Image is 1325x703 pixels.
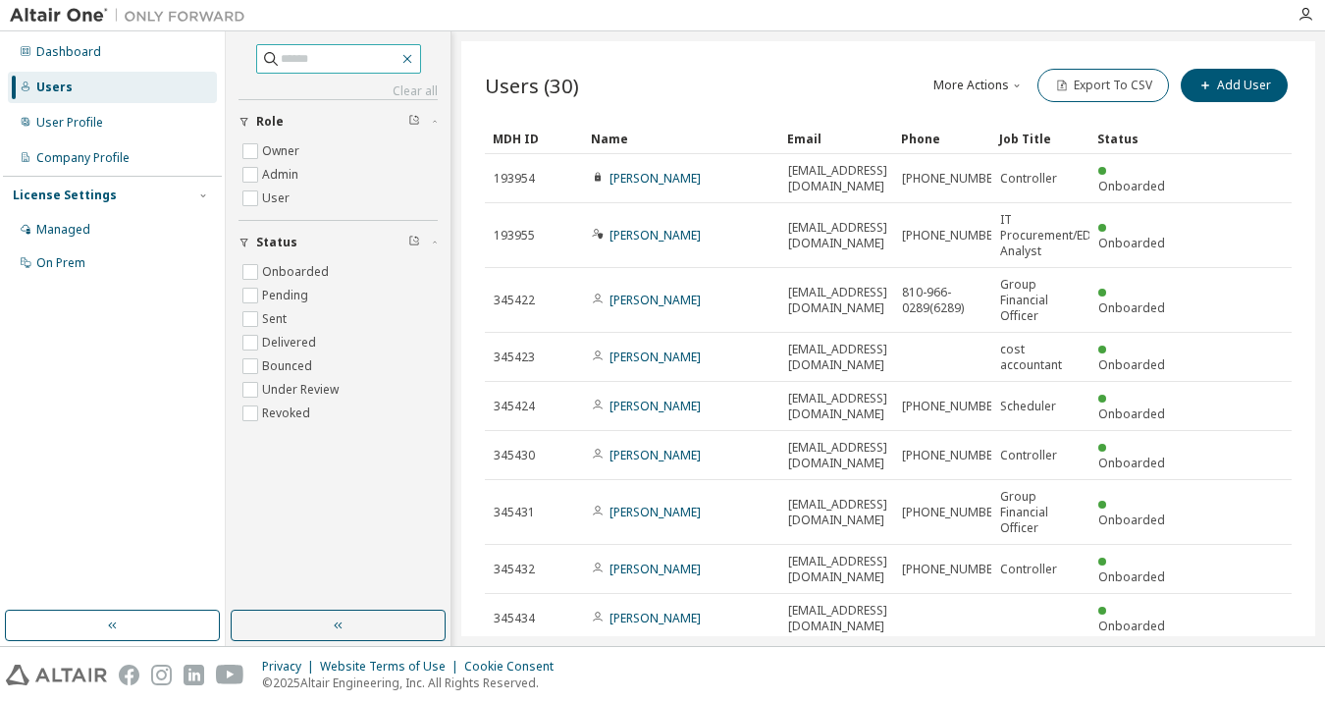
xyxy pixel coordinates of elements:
span: Onboarded [1098,618,1165,634]
div: Dashboard [36,44,101,60]
div: On Prem [36,255,85,271]
span: [PHONE_NUMBER] [902,228,1003,243]
span: IT Procurement/EDI Analyst [1000,212,1095,259]
div: Company Profile [36,150,130,166]
span: 345431 [494,505,535,520]
span: [PHONE_NUMBER] [902,505,1003,520]
a: [PERSON_NAME] [609,398,701,414]
span: Group Financial Officer [1000,277,1081,324]
div: License Settings [13,188,117,203]
label: Delivered [262,331,320,354]
button: More Actions [931,69,1026,102]
div: Managed [36,222,90,238]
span: [EMAIL_ADDRESS][DOMAIN_NAME] [788,285,887,316]
a: Clear all [238,83,438,99]
span: 810-966-0289(6289) [902,285,982,316]
span: Onboarded [1098,356,1165,373]
label: Pending [262,284,312,307]
div: Name [591,123,771,154]
label: Owner [262,139,303,163]
label: Onboarded [262,260,333,284]
label: Under Review [262,378,343,402]
a: [PERSON_NAME] [609,447,701,463]
span: [EMAIL_ADDRESS][DOMAIN_NAME] [788,440,887,471]
span: [PHONE_NUMBER] [902,562,1003,577]
span: Controller [1000,171,1057,187]
div: Status [1097,123,1180,154]
span: [EMAIL_ADDRESS][DOMAIN_NAME] [788,497,887,528]
a: [PERSON_NAME] [609,292,701,308]
span: 345432 [494,562,535,577]
a: [PERSON_NAME] [609,170,701,187]
span: Clear filter [408,235,420,250]
span: Role [256,114,284,130]
div: Website Terms of Use [320,659,464,675]
span: Onboarded [1098,178,1165,194]
label: Admin [262,163,302,187]
span: Onboarded [1098,299,1165,316]
span: 345424 [494,399,535,414]
span: [EMAIL_ADDRESS][DOMAIN_NAME] [788,603,887,634]
span: 345423 [494,350,535,365]
img: linkedin.svg [184,665,204,685]
span: cost accountant [1000,342,1081,373]
span: 193955 [494,228,535,243]
span: 345430 [494,448,535,463]
a: [PERSON_NAME] [609,227,701,243]
span: Onboarded [1098,568,1165,585]
span: Onboarded [1098,455,1165,471]
div: Cookie Consent [464,659,565,675]
div: Email [787,123,885,154]
img: Altair One [10,6,255,26]
div: Users [36,80,73,95]
a: [PERSON_NAME] [609,504,701,520]
span: [PHONE_NUMBER] [902,448,1003,463]
a: [PERSON_NAME] [609,561,701,577]
img: facebook.svg [119,665,139,685]
span: 193954 [494,171,535,187]
a: [PERSON_NAME] [609,349,701,365]
label: Bounced [262,354,316,378]
img: instagram.svg [151,665,172,685]
span: Onboarded [1098,235,1165,251]
label: Revoked [262,402,314,425]
div: Job Title [999,123,1082,154]
label: Sent [262,307,291,331]
span: Onboarded [1098,406,1165,422]
span: Onboarded [1098,512,1165,528]
span: [PHONE_NUMBER] [902,399,1003,414]
div: Privacy [262,659,320,675]
div: User Profile [36,115,103,131]
span: Group Financial Officer [1000,489,1081,536]
button: Status [238,221,438,264]
span: Status [256,235,297,250]
div: MDH ID [493,123,575,154]
span: [EMAIL_ADDRESS][DOMAIN_NAME] [788,554,887,585]
span: Clear filter [408,114,420,130]
span: 345434 [494,611,535,626]
div: Phone [901,123,983,154]
span: 345422 [494,293,535,308]
label: User [262,187,293,210]
span: [EMAIL_ADDRESS][DOMAIN_NAME] [788,163,887,194]
img: altair_logo.svg [6,665,107,685]
a: [PERSON_NAME] [609,610,701,626]
button: Role [238,100,438,143]
span: Controller [1000,562,1057,577]
p: © 2025 Altair Engineering, Inc. All Rights Reserved. [262,675,565,691]
span: Scheduler [1000,399,1056,414]
span: Controller [1000,448,1057,463]
span: [EMAIL_ADDRESS][DOMAIN_NAME] [788,220,887,251]
span: [EMAIL_ADDRESS][DOMAIN_NAME] [788,391,887,422]
span: [PHONE_NUMBER] [902,171,1003,187]
span: [EMAIL_ADDRESS][DOMAIN_NAME] [788,342,887,373]
span: Users (30) [485,72,579,99]
button: Add User [1181,69,1288,102]
img: youtube.svg [216,665,244,685]
button: Export To CSV [1037,69,1169,102]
